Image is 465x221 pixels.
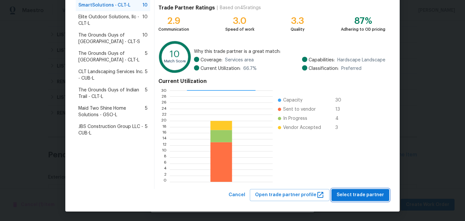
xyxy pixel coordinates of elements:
span: Current Utilization: [200,65,241,72]
span: Open trade partner profile [255,191,324,199]
text: 2 [164,174,167,178]
text: 24 [162,107,167,111]
div: Quality [291,26,305,33]
span: Services area [225,57,254,63]
span: 10 [142,32,148,45]
div: Based on 45 ratings [220,5,261,11]
span: Maid Two Shine Home Solutions - GSO-L [78,105,145,118]
span: 10 [142,2,148,8]
text: 16 [162,131,167,135]
text: 20 [161,119,167,123]
text: 12 [163,143,167,147]
text: 30 [161,88,167,92]
text: 8 [164,155,167,159]
span: 30 [335,97,346,103]
span: In Progress [283,115,307,122]
span: 5 [145,69,148,82]
div: Adhering to OD pricing [341,26,385,33]
text: 28 [162,94,167,98]
span: Coverage: [200,57,222,63]
span: SmartSolutions - CLT-L [78,2,131,8]
span: 5 [145,50,148,63]
div: 2.9 [158,18,189,24]
span: 5 [145,105,148,118]
span: Select trade partner [337,191,384,199]
span: Cancel [229,191,245,199]
text: 10 [162,149,167,153]
div: 3.0 [225,18,254,24]
span: 3 [335,124,346,131]
text: 6 [164,162,167,166]
button: Open trade partner profile [250,189,329,201]
span: Vendor Accepted [283,124,321,131]
span: 4 [335,115,346,122]
text: 18 [162,125,167,129]
text: 0 [164,180,167,184]
span: The Grounds Guys of [GEOGRAPHIC_DATA] - CLT-S [78,32,142,45]
h4: Current Utilization [158,78,385,85]
button: Cancel [226,189,248,201]
div: Communication [158,26,189,33]
span: Capabilities: [309,57,335,63]
text: Match Score [164,59,186,63]
span: CLT Landscaping Services Inc. - CUB-L [78,69,145,82]
span: 5 [145,123,148,136]
text: 4 [164,167,167,171]
span: 10 [142,14,148,27]
text: 26 [162,101,167,104]
span: Hardscape Landscape [337,57,385,63]
span: Preferred [341,65,361,72]
span: 66.7 % [243,65,257,72]
span: 13 [335,106,346,113]
span: JBS Construction Group LLC - CUB-L [78,123,145,136]
div: 87% [341,18,385,24]
div: Speed of work [225,26,254,33]
text: 14 [162,137,167,141]
span: Why this trade partner is a great match: [194,48,385,55]
span: Elite Outdoor Solutions, llc - CLT-L [78,14,142,27]
text: 22 [162,113,167,117]
span: Sent to vendor [283,106,316,113]
div: | [215,5,220,11]
text: 10 [170,50,180,59]
div: 3.3 [291,18,305,24]
span: Classification: [309,65,339,72]
button: Select trade partner [331,189,389,201]
span: 5 [145,87,148,100]
span: Capacity [283,97,302,103]
span: The Grounds Guys of Indian Trail - CLT-L [78,87,145,100]
h4: Trade Partner Ratings [158,5,215,11]
span: The Grounds Guys of [GEOGRAPHIC_DATA] - CLT-L [78,50,145,63]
